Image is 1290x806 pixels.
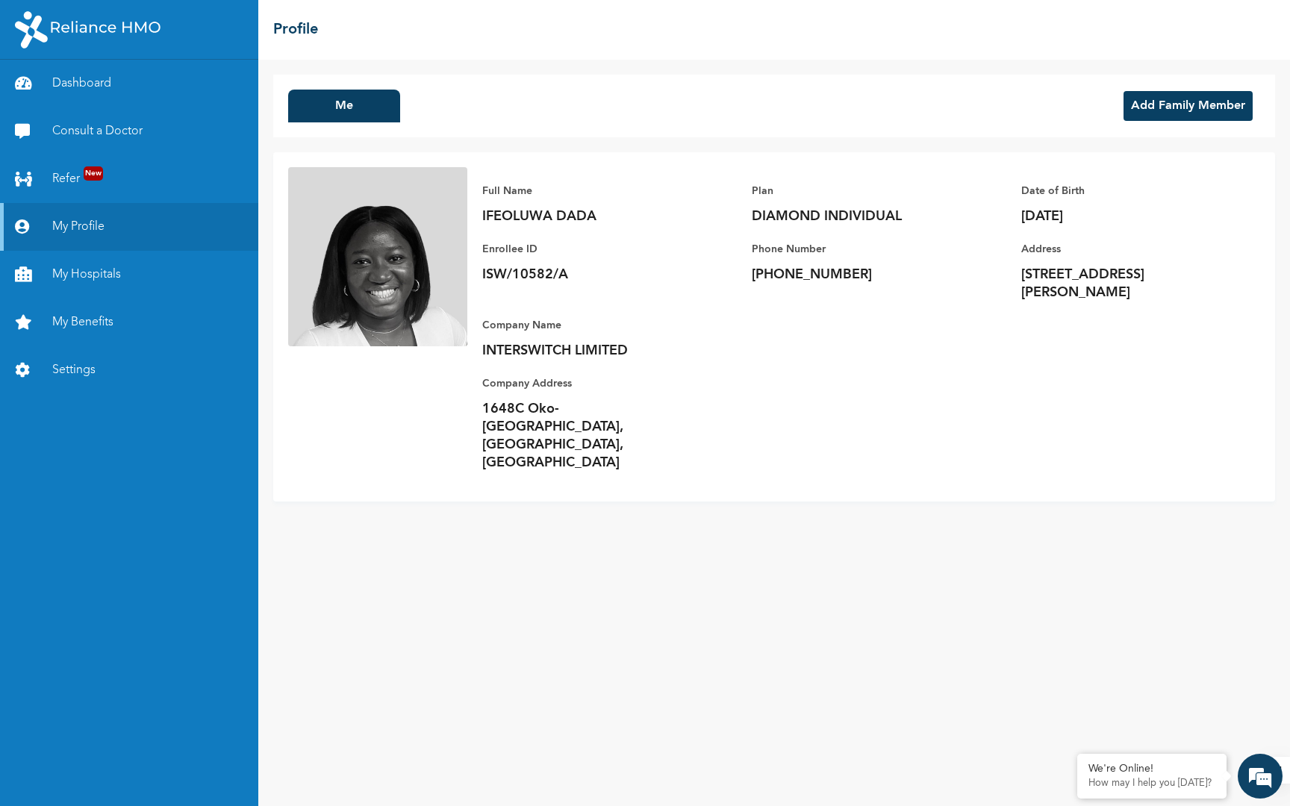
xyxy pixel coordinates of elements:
img: Enrollee [288,167,467,346]
p: DIAMOND INDIVIDUAL [752,207,961,225]
button: Me [288,90,400,122]
button: Add Family Member [1124,91,1253,121]
p: Company Name [482,316,691,334]
p: Phone Number [752,240,961,258]
p: Full Name [482,182,691,200]
p: 1648C Oko-[GEOGRAPHIC_DATA], [GEOGRAPHIC_DATA], [GEOGRAPHIC_DATA] [482,400,691,472]
p: [PHONE_NUMBER] [752,266,961,284]
p: INTERSWITCH LIMITED [482,342,691,360]
p: IFEOLUWA DADA [482,207,691,225]
p: ISW/10582/A [482,266,691,284]
p: [DATE] [1021,207,1230,225]
h2: Profile [273,19,318,41]
p: Enrollee ID [482,240,691,258]
p: Address [1021,240,1230,258]
span: New [84,166,103,181]
img: RelianceHMO's Logo [15,11,161,49]
div: We're Online! [1088,763,1215,775]
p: [STREET_ADDRESS][PERSON_NAME] [1021,266,1230,302]
p: How may I help you today? [1088,778,1215,790]
p: Company Address [482,375,691,393]
p: Plan [752,182,961,200]
p: Date of Birth [1021,182,1230,200]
